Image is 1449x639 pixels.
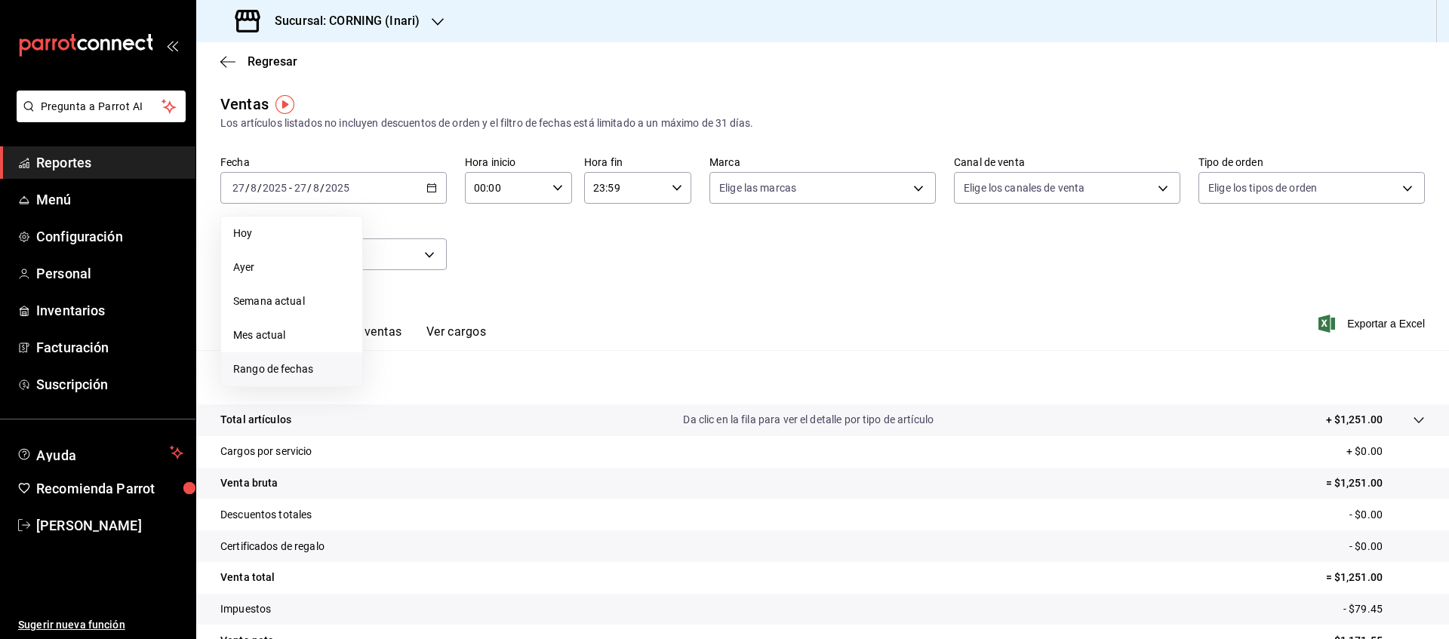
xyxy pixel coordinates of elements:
p: Venta bruta [220,475,278,491]
span: Elige los tipos de orden [1208,180,1317,195]
span: Sugerir nueva función [18,617,183,633]
p: + $0.00 [1346,444,1425,459]
p: - $0.00 [1349,507,1425,523]
span: Pregunta a Parrot AI [41,99,162,115]
a: Pregunta a Parrot AI [11,109,186,125]
label: Hora fin [584,157,691,167]
span: Configuración [36,226,183,247]
label: Fecha [220,157,447,167]
label: Canal de venta [954,157,1180,167]
input: ---- [325,182,350,194]
div: navigation tabs [245,324,486,350]
img: Tooltip marker [275,95,294,114]
p: Certificados de regalo [220,539,325,555]
label: Hora inicio [465,157,572,167]
span: Semana actual [233,293,350,309]
span: Recomienda Parrot [36,478,183,499]
span: Reportes [36,152,183,173]
p: Venta total [220,570,275,585]
p: Resumen [220,368,1425,386]
input: -- [232,182,245,194]
p: Da clic en la fila para ver el detalle por tipo de artículo [683,412,934,428]
input: -- [294,182,307,194]
p: - $79.45 [1343,601,1425,617]
h3: Sucursal: CORNING (Inari) [263,12,420,30]
p: + $1,251.00 [1326,412,1383,428]
span: Facturación [36,337,183,358]
span: Mes actual [233,327,350,343]
p: = $1,251.00 [1326,475,1425,491]
button: Ver cargos [426,324,487,350]
input: ---- [262,182,288,194]
span: Ayer [233,260,350,275]
div: Los artículos listados no incluyen descuentos de orden y el filtro de fechas está limitado a un m... [220,115,1425,131]
span: Suscripción [36,374,183,395]
span: / [245,182,250,194]
input: -- [312,182,320,194]
span: Rango de fechas [233,361,350,377]
span: Ayuda [36,444,164,462]
span: - [289,182,292,194]
p: - $0.00 [1349,539,1425,555]
button: Exportar a Excel [1321,315,1425,333]
label: Tipo de orden [1198,157,1425,167]
div: Ventas [220,93,269,115]
button: Pregunta a Parrot AI [17,91,186,122]
span: Elige las marcas [719,180,796,195]
input: -- [250,182,257,194]
button: Ver ventas [343,324,402,350]
span: / [307,182,312,194]
button: open_drawer_menu [166,39,178,51]
span: [PERSON_NAME] [36,515,183,536]
p: Cargos por servicio [220,444,312,459]
p: = $1,251.00 [1326,570,1425,585]
label: Marca [709,157,936,167]
span: / [320,182,325,194]
span: / [257,182,262,194]
p: Total artículos [220,412,291,428]
span: Inventarios [36,300,183,321]
p: Descuentos totales [220,507,312,523]
span: Regresar [248,54,297,69]
button: Regresar [220,54,297,69]
p: Impuestos [220,601,271,617]
span: Elige los canales de venta [964,180,1084,195]
span: Hoy [233,226,350,241]
span: Menú [36,189,183,210]
span: Personal [36,263,183,284]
